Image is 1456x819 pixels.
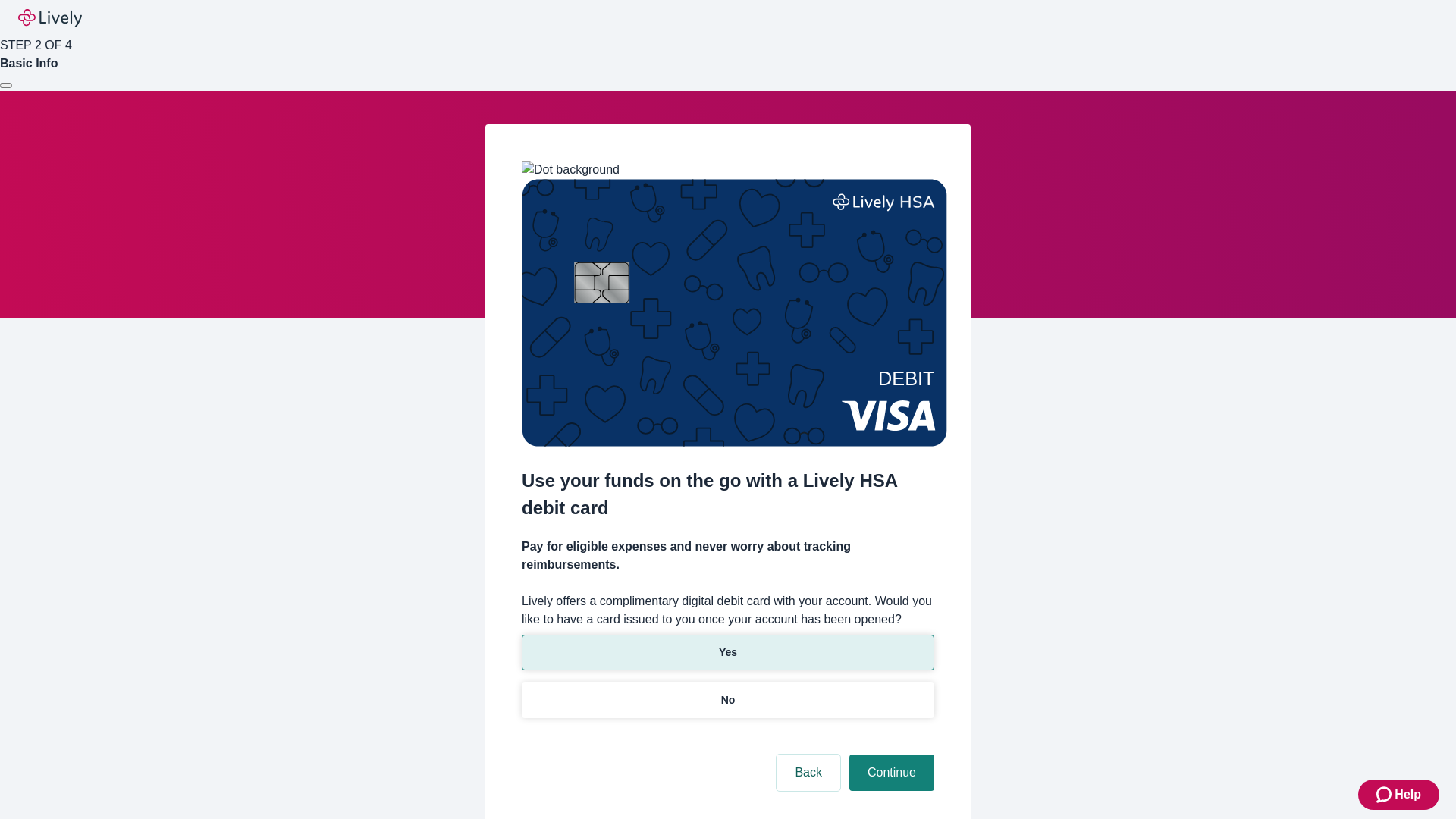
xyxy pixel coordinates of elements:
[522,682,934,718] button: No
[522,538,934,574] h4: Pay for eligible expenses and never worry about tracking reimbursements.
[522,179,947,447] img: Debit card
[1376,786,1395,804] svg: Zendesk support icon
[1358,780,1439,810] button: Zendesk support iconHelp
[522,592,934,629] label: Lively offers a complimentary digital debit card with your account. Would you like to have a card...
[522,635,934,670] button: Yes
[522,467,934,522] h2: Use your funds on the go with a Lively HSA debit card
[1395,786,1421,804] span: Help
[777,755,840,791] button: Back
[721,692,736,708] p: No
[18,9,82,27] img: Lively
[849,755,934,791] button: Continue
[522,161,620,179] img: Dot background
[719,645,737,661] p: Yes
